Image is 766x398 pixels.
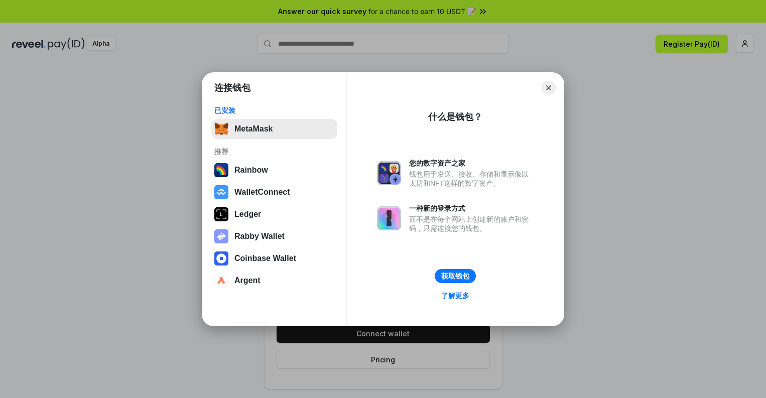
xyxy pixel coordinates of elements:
button: 获取钱包 [435,269,476,283]
div: 钱包用于发送、接收、存储和显示像以太坊和NFT这样的数字资产。 [409,170,534,188]
img: svg+xml,%3Csvg%20xmlns%3D%22http%3A%2F%2Fwww.w3.org%2F2000%2Fsvg%22%20fill%3D%22none%22%20viewBox... [377,161,401,185]
button: Ledger [211,204,337,224]
img: svg+xml,%3Csvg%20width%3D%2228%22%20height%3D%2228%22%20viewBox%3D%220%200%2028%2028%22%20fill%3D... [214,251,228,266]
div: 什么是钱包？ [428,111,482,123]
div: MetaMask [234,124,273,134]
button: WalletConnect [211,182,337,202]
img: svg+xml,%3Csvg%20fill%3D%22none%22%20height%3D%2233%22%20viewBox%3D%220%200%2035%2033%22%20width%... [214,122,228,136]
div: Coinbase Wallet [234,254,296,263]
img: svg+xml,%3Csvg%20width%3D%2228%22%20height%3D%2228%22%20viewBox%3D%220%200%2028%2028%22%20fill%3D... [214,274,228,288]
button: Rabby Wallet [211,226,337,246]
img: svg+xml,%3Csvg%20xmlns%3D%22http%3A%2F%2Fwww.w3.org%2F2000%2Fsvg%22%20width%3D%2228%22%20height%3... [214,207,228,221]
div: WalletConnect [234,188,290,197]
div: 了解更多 [441,291,469,300]
div: Argent [234,276,261,285]
div: 您的数字资产之家 [409,159,534,168]
img: svg+xml,%3Csvg%20xmlns%3D%22http%3A%2F%2Fwww.w3.org%2F2000%2Fsvg%22%20fill%3D%22none%22%20viewBox... [214,229,228,243]
a: 了解更多 [435,289,475,302]
button: Argent [211,271,337,291]
div: 获取钱包 [441,272,469,281]
div: Ledger [234,210,261,219]
div: Rabby Wallet [234,232,285,241]
img: svg+xml,%3Csvg%20width%3D%2228%22%20height%3D%2228%22%20viewBox%3D%220%200%2028%2028%22%20fill%3D... [214,185,228,199]
button: Close [542,81,556,95]
button: Coinbase Wallet [211,248,337,269]
button: MetaMask [211,119,337,139]
div: 一种新的登录方式 [409,204,534,213]
div: 推荐 [214,147,334,156]
img: svg+xml,%3Csvg%20xmlns%3D%22http%3A%2F%2Fwww.w3.org%2F2000%2Fsvg%22%20fill%3D%22none%22%20viewBox... [377,206,401,230]
div: 已安装 [214,106,334,115]
img: svg+xml,%3Csvg%20width%3D%22120%22%20height%3D%22120%22%20viewBox%3D%220%200%20120%20120%22%20fil... [214,163,228,177]
button: Rainbow [211,160,337,180]
h1: 连接钱包 [214,82,250,94]
div: 而不是在每个网站上创建新的账户和密码，只需连接您的钱包。 [409,215,534,233]
div: Rainbow [234,166,268,175]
